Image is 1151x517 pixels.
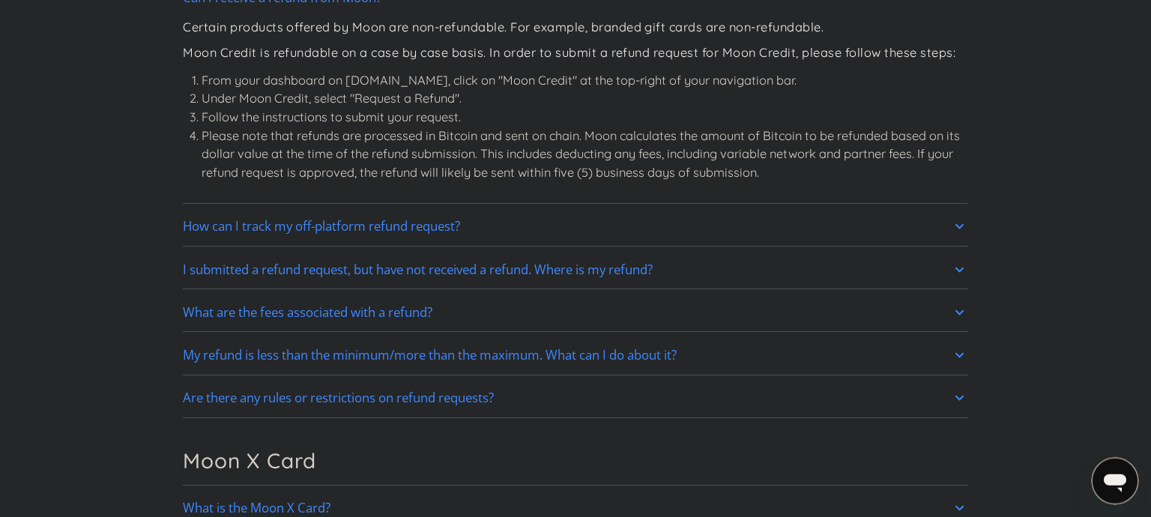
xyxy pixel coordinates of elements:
[202,71,968,90] li: From your dashboard on [DOMAIN_NAME], click on "Moon Credit" at the top-right of your navigation ...
[183,448,968,474] h2: Moon X Card
[183,348,677,363] h2: My refund is less than the minimum/more than the maximum. What can I do about it?
[183,305,432,320] h2: What are the fees associated with a refund?
[183,211,968,242] a: How can I track my off-platform refund request?
[202,89,968,108] li: Under Moon Credit, select "Request a Refund".
[183,18,968,37] p: Certain products offered by Moon are non-refundable. For example, branded gift cards are non-refu...
[183,254,968,285] a: I submitted a refund request, but have not received a refund. Where is my refund?
[183,297,968,328] a: What are the fees associated with a refund?
[202,127,968,182] li: Please note that refunds are processed in Bitcoin and sent on chain. Moon calculates the amount o...
[183,43,968,62] p: Moon Credit is refundable on a case by case basis. In order to submit a refund request for Moon C...
[183,382,968,414] a: Are there any rules or restrictions on refund requests?
[183,339,968,371] a: My refund is less than the minimum/more than the maximum. What can I do about it?
[183,501,330,516] h2: What is the Moon X Card?
[202,108,968,127] li: Follow the instructions to submit your request.
[183,219,460,234] h2: How can I track my off-platform refund request?
[1091,457,1139,505] iframe: Button to launch messaging window
[183,262,653,277] h2: I submitted a refund request, but have not received a refund. Where is my refund?
[183,390,494,405] h2: Are there any rules or restrictions on refund requests?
